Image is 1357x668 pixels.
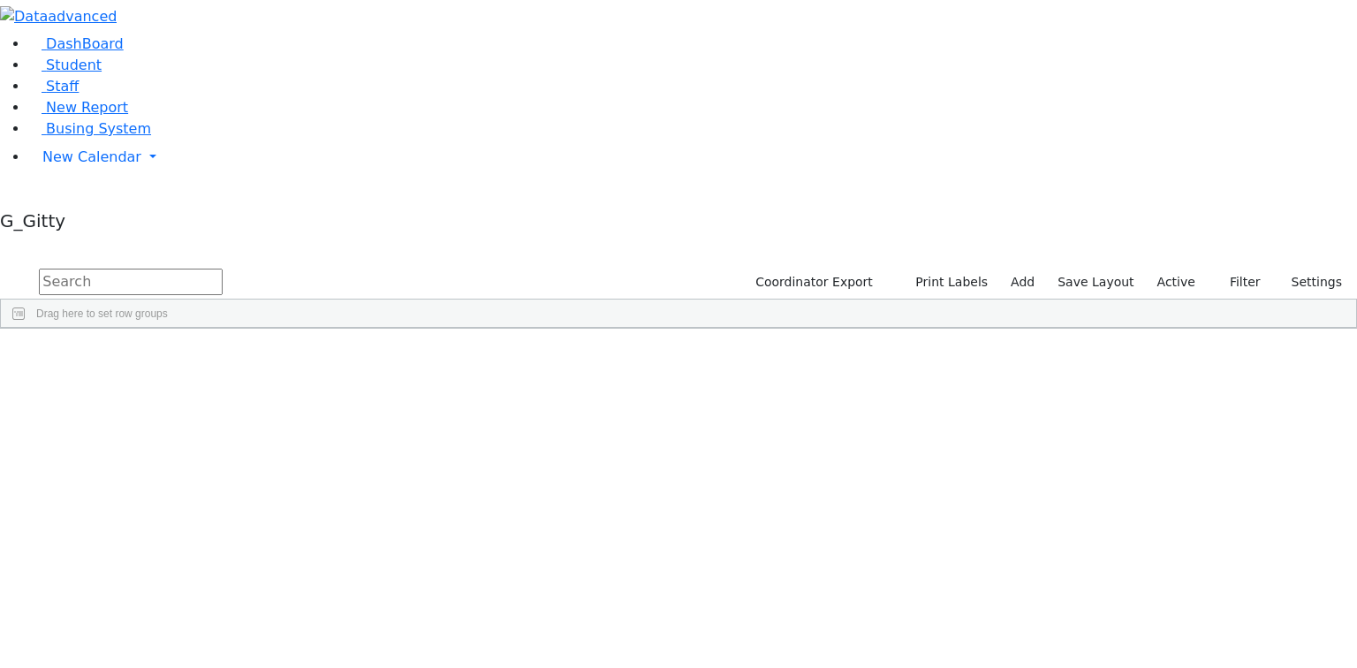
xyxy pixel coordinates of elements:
[46,78,79,95] span: Staff
[1269,269,1350,296] button: Settings
[28,140,1357,175] a: New Calendar
[46,57,102,73] span: Student
[46,99,128,116] span: New Report
[895,269,996,296] button: Print Labels
[46,35,124,52] span: DashBoard
[1003,269,1042,296] a: Add
[36,307,168,320] span: Drag here to set row groups
[46,120,151,137] span: Busing System
[28,35,124,52] a: DashBoard
[1050,269,1141,296] button: Save Layout
[28,57,102,73] a: Student
[28,120,151,137] a: Busing System
[39,269,223,295] input: Search
[28,99,128,116] a: New Report
[42,148,141,165] span: New Calendar
[28,78,79,95] a: Staff
[1149,269,1203,296] label: Active
[1207,269,1269,296] button: Filter
[744,269,881,296] button: Coordinator Export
